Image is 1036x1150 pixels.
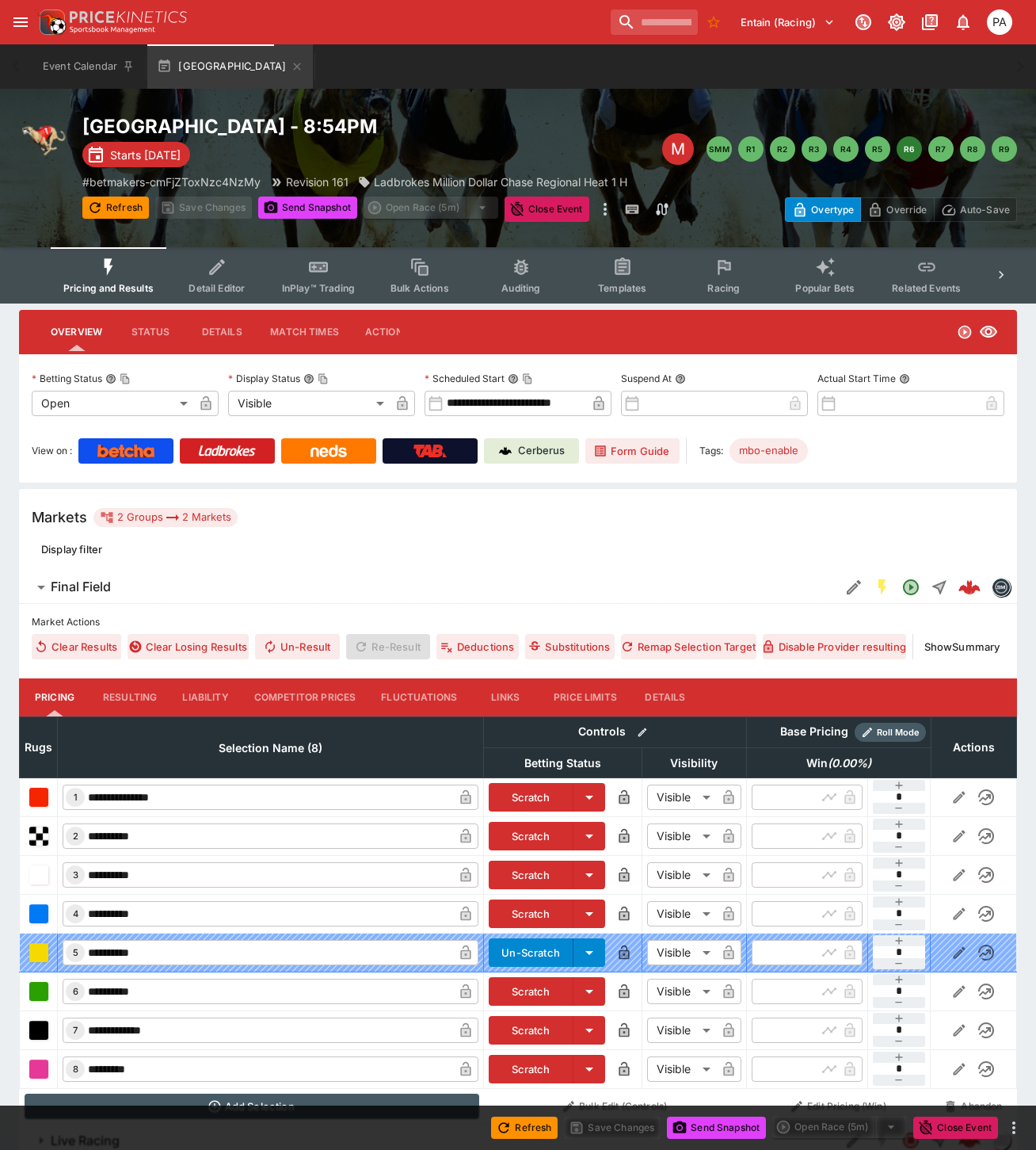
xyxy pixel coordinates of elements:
[928,136,954,162] button: R7
[169,678,241,716] button: Liability
[763,634,906,659] button: Disable Provider resulting
[228,372,300,385] p: Display Status
[51,247,985,304] div: Event type filters
[653,754,735,773] span: Visibility
[70,831,82,842] span: 2
[647,1056,716,1082] div: Visible
[647,940,716,965] div: Visible
[258,197,357,219] button: Send Snapshot
[82,197,149,219] button: Refresh
[32,372,102,385] p: Betting Status
[960,136,985,162] button: R8
[525,634,615,659] button: Substitutions
[489,938,573,967] button: Un-Scratch
[70,947,82,958] span: 5
[110,147,181,163] p: Starts [DATE]
[892,282,961,294] span: Related Events
[960,201,1010,218] p: Auto-Save
[32,508,87,526] h5: Markets
[310,445,346,457] img: Neds
[675,373,686,384] button: Suspend At
[489,900,573,928] button: Scratch
[1004,1118,1023,1137] button: more
[115,313,186,351] button: Status
[868,573,897,602] button: SGM Enabled
[70,26,155,33] img: Sportsbook Management
[701,10,726,35] button: No Bookmarks
[707,282,740,294] span: Racing
[19,678,90,716] button: Pricing
[390,282,449,294] span: Bulk Actions
[436,634,519,659] button: Deductions
[935,1094,1011,1119] button: Abandon
[491,1117,558,1139] button: Refresh
[707,136,1017,162] nav: pagination navigation
[662,133,694,165] div: Edit Meeting
[70,792,81,803] span: 1
[70,1064,82,1075] span: 8
[772,1116,907,1138] div: split button
[795,282,855,294] span: Popular Bets
[242,678,369,716] button: Competitor Prices
[992,578,1011,597] div: betmakers
[489,1016,573,1045] button: Scratch
[19,114,70,165] img: greyhound_racing.png
[189,282,245,294] span: Detail Editor
[358,174,627,190] div: Ladbrokes Million Dollar Chase Regional Heat 1 H
[484,438,579,464] a: Cerberus
[19,571,840,603] button: Final Field
[647,785,716,810] div: Visible
[186,313,257,351] button: Details
[828,754,871,773] em: ( 0.00 %)
[987,10,1012,35] div: Peter Addley
[489,822,573,850] button: Scratch
[611,10,698,35] input: search
[865,136,890,162] button: R5
[751,1094,926,1119] button: Edit Pricing (Win)
[33,44,144,89] button: Event Calendar
[499,445,512,457] img: Cerberus
[541,678,630,716] button: Price Limits
[949,8,977,36] button: Notifications
[957,324,973,340] svg: Open
[470,678,541,716] button: Links
[925,573,954,602] button: Straight
[596,197,615,222] button: more
[6,8,35,36] button: open drawer
[255,634,340,659] button: Un-Result
[958,576,981,598] img: logo-cerberus--red.svg
[731,10,844,35] button: Select Tenant
[32,610,1004,634] label: Market Actions
[811,201,854,218] p: Overtype
[82,174,261,190] p: Copy To Clipboard
[318,373,329,384] button: Copy To Clipboard
[647,979,716,1004] div: Visible
[508,373,519,384] button: Scheduled StartCopy To Clipboard
[97,445,154,457] img: Betcha
[70,908,82,919] span: 4
[35,6,67,38] img: PriceKinetics Logo
[958,576,981,598] div: 7dd4f463-3dd0-47cd-b4c0-42611bfc5eae
[954,571,985,603] a: 7dd4f463-3dd0-47cd-b4c0-42611bfc5eae
[507,754,619,773] span: Betting Status
[505,197,589,222] button: Close Event
[840,573,868,602] button: Edit Detail
[70,1025,81,1036] span: 7
[667,1117,766,1139] button: Send Snapshot
[346,634,429,659] span: Re-Result
[374,174,627,190] p: Ladbrokes Million Dollar Chase Regional Heat 1 H
[901,578,920,597] svg: Open
[257,313,352,351] button: Match Times
[934,197,1017,222] button: Auto-Save
[647,823,716,849] div: Visible
[897,573,925,602] button: Open
[489,861,573,889] button: Scratch
[522,373,533,384] button: Copy To Clipboard
[51,579,111,595] h6: Final Field
[489,1055,573,1083] button: Scratch
[849,8,878,36] button: Connected to PK
[90,678,169,716] button: Resulting
[699,438,723,464] label: Tags:
[920,634,1004,659] button: ShowSummary
[100,508,231,527] div: 2 Groups 2 Markets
